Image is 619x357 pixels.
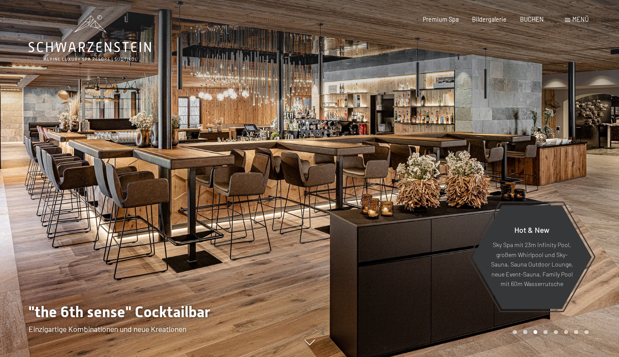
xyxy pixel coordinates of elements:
div: Carousel Page 7 [574,330,578,334]
p: Sky Spa mit 23m Infinity Pool, großem Whirlpool und Sky-Sauna, Sauna Outdoor Lounge, neue Event-S... [491,240,573,289]
span: Hot & New [514,225,549,235]
div: Carousel Page 1 [513,330,517,334]
a: BUCHEN [520,16,544,23]
div: Carousel Page 4 [543,330,548,334]
a: Premium Spa [423,16,459,23]
div: Carousel Pagination [510,330,588,334]
div: Carousel Page 3 (Current Slide) [533,330,538,334]
div: Carousel Page 2 [523,330,527,334]
span: Menü [572,16,589,23]
a: Hot & New Sky Spa mit 23m Infinity Pool, großem Whirlpool und Sky-Sauna, Sauna Outdoor Lounge, ne... [472,205,592,309]
div: Carousel Page 5 [554,330,558,334]
div: Carousel Page 6 [564,330,568,334]
a: Bildergalerie [472,16,507,23]
div: Carousel Page 8 [584,330,589,334]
